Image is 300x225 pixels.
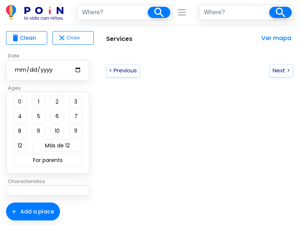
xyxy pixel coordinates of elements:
input: Where? [199,5,270,19]
button: 10 [50,124,64,137]
button: 5 [32,110,45,123]
button: Más de 12 [32,139,82,152]
button: 8 [13,124,27,137]
button: 3 [69,95,82,108]
button: Toggle navigation [172,6,191,19]
p: Ages [6,84,94,92]
button: Ver mapa [259,31,294,45]
input: Where? [78,5,148,19]
button: 9 [32,124,45,137]
i: search [274,6,287,19]
button: closeClose [52,31,94,45]
button: 7 [69,110,82,123]
button: Add a place [6,202,60,220]
button: 0 [13,95,27,108]
p: Characteristics [6,178,94,185]
i: search [152,6,165,19]
span: delete [11,33,20,42]
button: 11 [69,124,82,137]
button: deleteClean [6,31,47,45]
button: 6 [50,110,64,123]
p: Services [105,31,133,47]
button: 1 [32,95,45,108]
button: 12 [13,139,27,152]
p: Date [6,52,94,60]
img: POiN [6,5,63,20]
span: close [57,33,66,42]
button: 4 [13,110,27,123]
button: Next > [270,64,293,77]
button: 2 [50,95,64,108]
button: For parents [13,154,83,166]
button: < Previous [106,64,140,77]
